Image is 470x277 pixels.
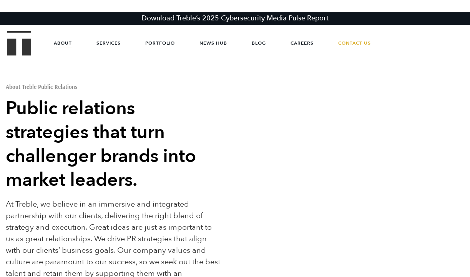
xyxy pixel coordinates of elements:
a: Contact Us [338,32,371,55]
a: About [54,32,72,55]
h1: About Treble Public Relations [6,84,222,90]
a: Services [96,32,121,55]
img: Treble logo [7,31,32,55]
a: Portfolio [145,32,175,55]
a: Treble Homepage [8,32,31,55]
h2: Public relations strategies that turn challenger brands into market leaders. [6,97,222,192]
a: Blog [252,32,266,55]
a: News Hub [199,32,227,55]
a: Careers [291,32,314,55]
